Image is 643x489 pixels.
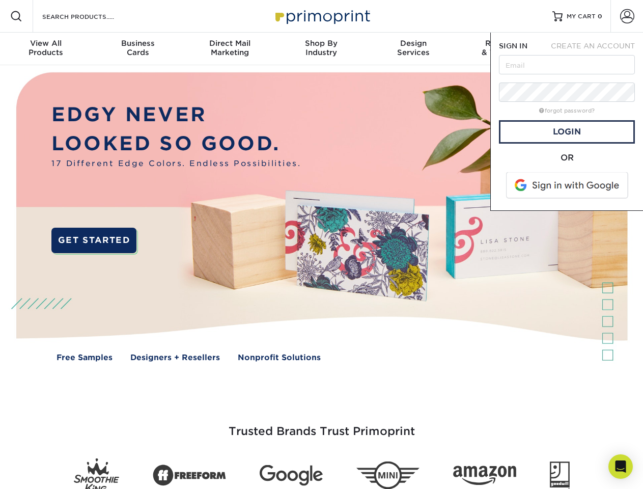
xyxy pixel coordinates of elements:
div: Cards [92,39,183,57]
div: Services [368,39,459,57]
div: Marketing [184,39,275,57]
div: & Templates [459,39,551,57]
div: Open Intercom Messenger [608,454,633,479]
h3: Trusted Brands Trust Primoprint [24,400,620,450]
span: Design [368,39,459,48]
span: MY CART [567,12,596,21]
img: Google [260,465,323,486]
span: Resources [459,39,551,48]
input: SEARCH PRODUCTS..... [41,10,141,22]
a: GET STARTED [51,228,136,253]
a: Free Samples [57,352,113,364]
img: Amazon [453,466,516,485]
img: Primoprint [271,5,373,27]
span: Direct Mail [184,39,275,48]
p: EDGY NEVER [51,100,301,129]
span: 0 [598,13,602,20]
a: Shop ByIndustry [275,33,367,65]
a: Resources& Templates [459,33,551,65]
span: CREATE AN ACCOUNT [551,42,635,50]
a: Direct MailMarketing [184,33,275,65]
span: Shop By [275,39,367,48]
input: Email [499,55,635,74]
span: Business [92,39,183,48]
a: Nonprofit Solutions [238,352,321,364]
span: 17 Different Edge Colors. Endless Possibilities. [51,158,301,170]
div: Industry [275,39,367,57]
a: DesignServices [368,33,459,65]
div: OR [499,152,635,164]
a: Designers + Resellers [130,352,220,364]
a: Login [499,120,635,144]
span: SIGN IN [499,42,527,50]
p: LOOKED SO GOOD. [51,129,301,158]
a: BusinessCards [92,33,183,65]
img: Goodwill [550,461,570,489]
iframe: Google Customer Reviews [3,458,87,485]
a: forgot password? [539,107,595,114]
